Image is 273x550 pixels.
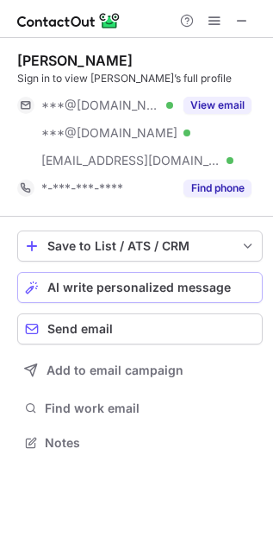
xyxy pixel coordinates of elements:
button: save-profile-one-click [17,231,263,262]
span: Add to email campaign [47,364,183,377]
span: ***@[DOMAIN_NAME] [41,125,177,141]
img: ContactOut v5.3.10 [17,10,121,31]
span: Send email [47,322,113,336]
div: Save to List / ATS / CRM [47,239,233,253]
span: Notes [45,435,256,451]
button: Reveal Button [183,180,251,197]
span: Find work email [45,401,256,416]
button: AI write personalized message [17,272,263,303]
button: Notes [17,431,263,455]
button: Add to email campaign [17,355,263,386]
span: AI write personalized message [47,281,231,294]
span: ***@[DOMAIN_NAME] [41,98,160,113]
button: Send email [17,313,263,345]
button: Find work email [17,396,263,420]
button: Reveal Button [183,97,251,114]
div: [PERSON_NAME] [17,52,133,69]
span: [EMAIL_ADDRESS][DOMAIN_NAME] [41,153,220,168]
div: Sign in to view [PERSON_NAME]’s full profile [17,71,263,86]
